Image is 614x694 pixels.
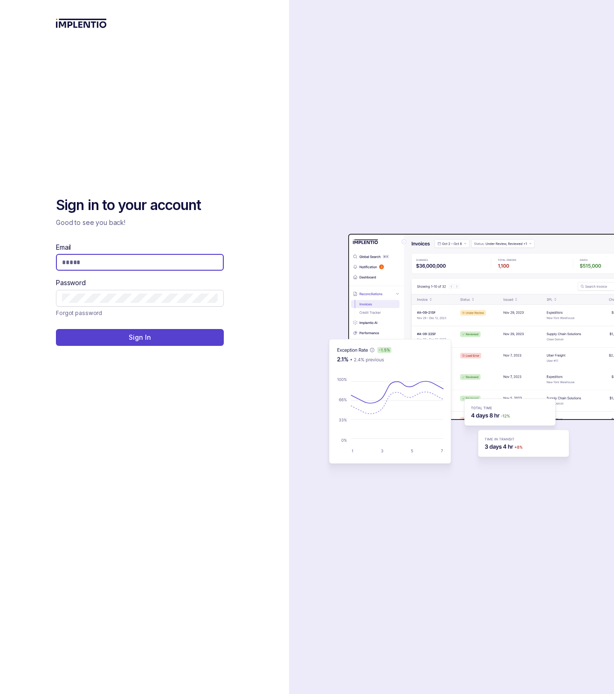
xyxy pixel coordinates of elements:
p: Good to see you back! [56,218,224,227]
button: Sign In [56,329,224,346]
img: logo [56,19,107,28]
a: Link Forgot password [56,308,102,318]
p: Sign In [129,333,151,342]
label: Password [56,278,86,287]
p: Forgot password [56,308,102,318]
label: Email [56,243,71,252]
h2: Sign in to your account [56,196,224,215]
